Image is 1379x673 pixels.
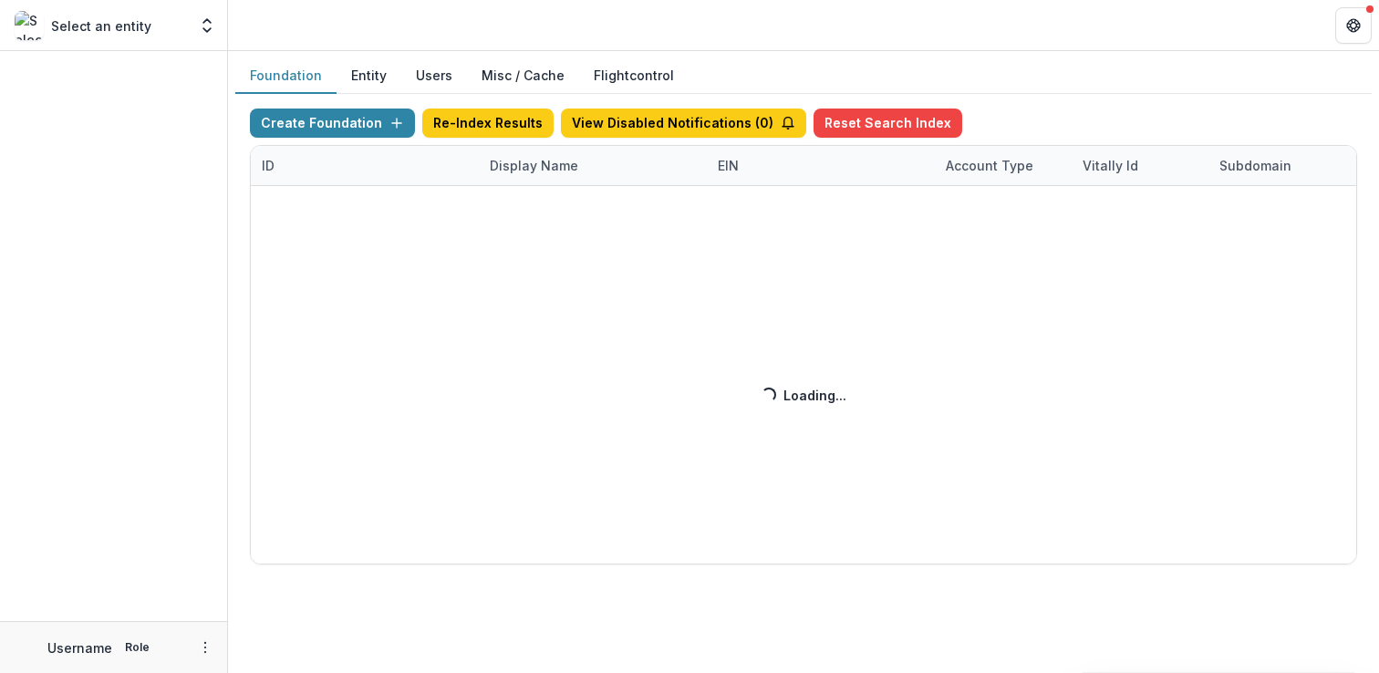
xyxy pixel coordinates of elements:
button: Entity [337,58,401,94]
p: Username [47,638,112,657]
img: Select an entity [15,11,44,40]
button: Open entity switcher [194,7,220,44]
a: Flightcontrol [594,66,674,85]
button: Foundation [235,58,337,94]
p: Select an entity [51,16,151,36]
button: Get Help [1335,7,1372,44]
button: More [194,637,216,658]
button: Users [401,58,467,94]
button: Misc / Cache [467,58,579,94]
p: Role [119,639,155,656]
